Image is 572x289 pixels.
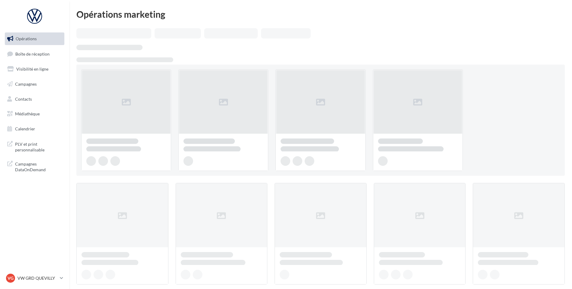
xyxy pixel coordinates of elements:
[15,51,50,56] span: Boîte de réception
[4,108,66,120] a: Médiathèque
[15,96,32,101] span: Contacts
[16,66,48,71] span: Visibilité en ligne
[4,93,66,105] a: Contacts
[5,272,64,284] a: VG VW GRD QUEVILLY
[4,63,66,75] a: Visibilité en ligne
[76,10,565,19] div: Opérations marketing
[4,47,66,60] a: Boîte de réception
[4,123,66,135] a: Calendrier
[17,275,57,281] p: VW GRD QUEVILLY
[4,32,66,45] a: Opérations
[4,138,66,155] a: PLV et print personnalisable
[4,157,66,175] a: Campagnes DataOnDemand
[15,81,37,87] span: Campagnes
[15,111,40,116] span: Médiathèque
[15,160,62,173] span: Campagnes DataOnDemand
[15,126,35,131] span: Calendrier
[16,36,37,41] span: Opérations
[4,78,66,90] a: Campagnes
[8,275,14,281] span: VG
[15,140,62,153] span: PLV et print personnalisable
